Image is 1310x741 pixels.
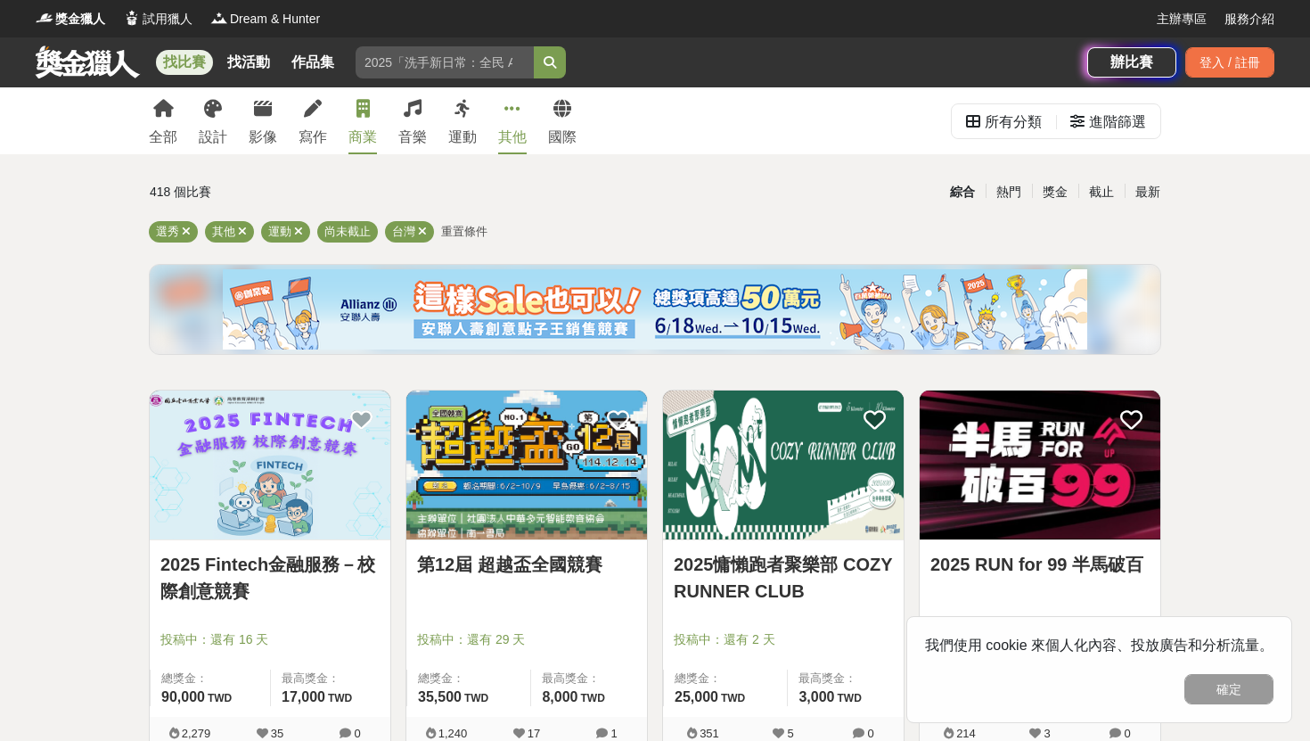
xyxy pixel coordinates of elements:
a: 國際 [548,87,577,154]
span: 我們使用 cookie 來個人化內容、投放廣告和分析流量。 [925,638,1273,653]
span: 台灣 [392,225,415,238]
img: Cover Image [663,391,904,539]
a: Cover Image [150,391,390,540]
div: 設計 [199,127,227,148]
span: 最高獎金： [542,670,636,687]
span: 3 [1044,727,1050,740]
a: 2025 Fintech金融服務－校際創意競賽 [160,551,380,605]
a: 找活動 [220,50,277,75]
span: 17 [528,727,540,740]
a: Cover Image [920,391,1160,540]
a: 第12屆 超越盃全國競賽 [417,551,636,578]
div: 運動 [448,127,477,148]
span: 投稿中：還有 29 天 [417,630,636,649]
a: 2025 RUN for 99 半馬破百 [930,551,1150,578]
span: 90,000 [161,689,205,704]
img: Cover Image [406,391,647,539]
a: 作品集 [284,50,341,75]
div: 寫作 [299,127,327,148]
div: 登入 / 註冊 [1185,47,1274,78]
span: 運動 [268,225,291,238]
span: 0 [354,727,360,740]
a: Logo試用獵人 [123,10,192,29]
div: 所有分類 [985,104,1042,140]
a: 服務介紹 [1224,10,1274,29]
a: 商業 [348,87,377,154]
div: 音樂 [398,127,427,148]
span: 試用獵人 [143,10,192,29]
span: TWD [721,692,745,704]
a: Cover Image [663,391,904,540]
span: 獎金獵人 [55,10,105,29]
img: Logo [210,9,228,27]
div: 綜合 [939,177,986,208]
img: cf4fb443-4ad2-4338-9fa3-b46b0bf5d316.png [223,269,1087,350]
a: 2025慵懶跑者聚樂部 COZY RUNNER CLUB [674,551,893,605]
span: 25,000 [675,689,718,704]
span: 351 [700,727,719,740]
span: TWD [581,692,605,704]
span: 投稿中：還有 2 天 [674,630,893,649]
div: 進階篩選 [1089,104,1146,140]
a: LogoDream & Hunter [210,10,320,29]
a: Cover Image [406,391,647,540]
span: 總獎金： [418,670,520,687]
span: 1,240 [438,727,468,740]
span: 5 [787,727,793,740]
a: 影像 [249,87,277,154]
span: 尚未截止 [324,225,371,238]
span: 2,279 [182,727,211,740]
div: 最新 [1125,177,1171,208]
a: 音樂 [398,87,427,154]
input: 2025「洗手新日常：全民 ALL IN」洗手歌全台徵選 [356,46,534,78]
div: 影像 [249,127,277,148]
img: Cover Image [150,391,390,539]
div: 國際 [548,127,577,148]
span: 35 [271,727,283,740]
a: 全部 [149,87,177,154]
span: 8,000 [542,689,577,704]
a: 寫作 [299,87,327,154]
span: TWD [464,692,488,704]
button: 確定 [1184,674,1273,704]
span: Dream & Hunter [230,10,320,29]
a: 運動 [448,87,477,154]
span: TWD [838,692,862,704]
span: 214 [956,727,976,740]
span: 選秀 [156,225,179,238]
a: 主辦專區 [1157,10,1207,29]
img: Cover Image [920,391,1160,539]
span: 投稿中：還有 16 天 [160,630,380,649]
div: 商業 [348,127,377,148]
a: Logo獎金獵人 [36,10,105,29]
div: 全部 [149,127,177,148]
span: 0 [867,727,873,740]
span: 1 [610,727,617,740]
span: 0 [1124,727,1130,740]
span: 最高獎金： [798,670,893,687]
span: 35,500 [418,689,462,704]
a: 其他 [498,87,527,154]
div: 418 個比賽 [150,177,486,208]
span: 總獎金： [675,670,776,687]
a: 找比賽 [156,50,213,75]
span: 其他 [212,225,235,238]
span: 總獎金： [161,670,259,687]
a: 設計 [199,87,227,154]
div: 其他 [498,127,527,148]
span: 最高獎金： [282,670,380,687]
div: 獎金 [1032,177,1078,208]
span: TWD [208,692,232,704]
img: Logo [36,9,53,27]
div: 熱門 [986,177,1032,208]
a: 辦比賽 [1087,47,1176,78]
img: Logo [123,9,141,27]
span: 17,000 [282,689,325,704]
span: TWD [328,692,352,704]
span: 3,000 [798,689,834,704]
div: 截止 [1078,177,1125,208]
span: 重置條件 [441,225,487,238]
